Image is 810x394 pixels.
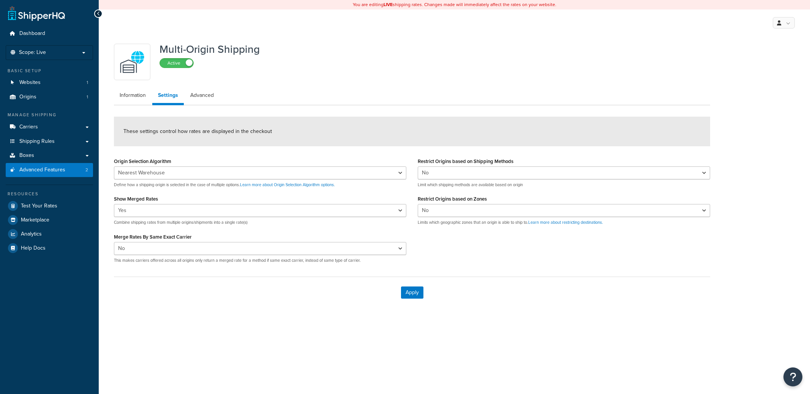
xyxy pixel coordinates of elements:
[152,88,184,105] a: Settings
[6,199,93,213] a: Test Your Rates
[401,286,423,299] button: Apply
[114,220,406,225] p: Combine shipping rates from multiple origins/shipments into a single rate(s)
[19,152,34,159] span: Boxes
[114,158,171,164] label: Origin Selection Algorithm
[384,1,393,8] b: LIVE
[6,27,93,41] a: Dashboard
[87,79,88,86] span: 1
[783,367,802,386] button: Open Resource Center
[114,234,192,240] label: Merge Rates By Same Exact Carrier
[6,227,93,241] a: Analytics
[6,112,93,118] div: Manage Shipping
[19,30,45,37] span: Dashboard
[240,182,335,188] a: Learn more about Origin Selection Algorithm options.
[114,182,406,188] p: Define how a shipping origin is selected in the case of multiple options.
[6,163,93,177] li: Advanced Features
[21,203,57,209] span: Test Your Rates
[114,196,158,202] label: Show Merged Rates
[19,49,46,56] span: Scope: Live
[418,196,487,202] label: Restrict Origins based on Zones
[6,76,93,90] a: Websites1
[6,90,93,104] li: Origins
[6,149,93,163] a: Boxes
[19,124,38,130] span: Carriers
[418,158,513,164] label: Restrict Origins based on Shipping Methods
[6,76,93,90] li: Websites
[119,49,145,75] img: WatD5o0RtDAAAAAElFTkSuQmCC
[6,90,93,104] a: Origins1
[159,44,260,55] h1: Multi-Origin Shipping
[6,120,93,134] a: Carriers
[6,68,93,74] div: Basic Setup
[19,94,36,100] span: Origins
[6,191,93,197] div: Resources
[418,182,710,188] p: Limit which shipping methods are available based on origin
[6,213,93,227] a: Marketplace
[21,231,42,237] span: Analytics
[19,79,41,86] span: Websites
[6,241,93,255] a: Help Docs
[19,167,65,173] span: Advanced Features
[87,94,88,100] span: 1
[19,138,55,145] span: Shipping Rules
[6,163,93,177] a: Advanced Features2
[21,245,46,252] span: Help Docs
[160,59,193,68] label: Active
[528,219,603,225] a: Learn more about restricting destinations.
[185,88,219,103] a: Advanced
[123,127,272,135] span: These settings control how rates are displayed in the checkout
[21,217,49,223] span: Marketplace
[85,167,88,173] span: 2
[114,258,406,263] p: This makes carriers offered across all origins only return a merged rate for a method if same exa...
[114,88,152,103] a: Information
[6,134,93,149] a: Shipping Rules
[418,220,710,225] p: Limits which geographic zones that an origin is able to ship to.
